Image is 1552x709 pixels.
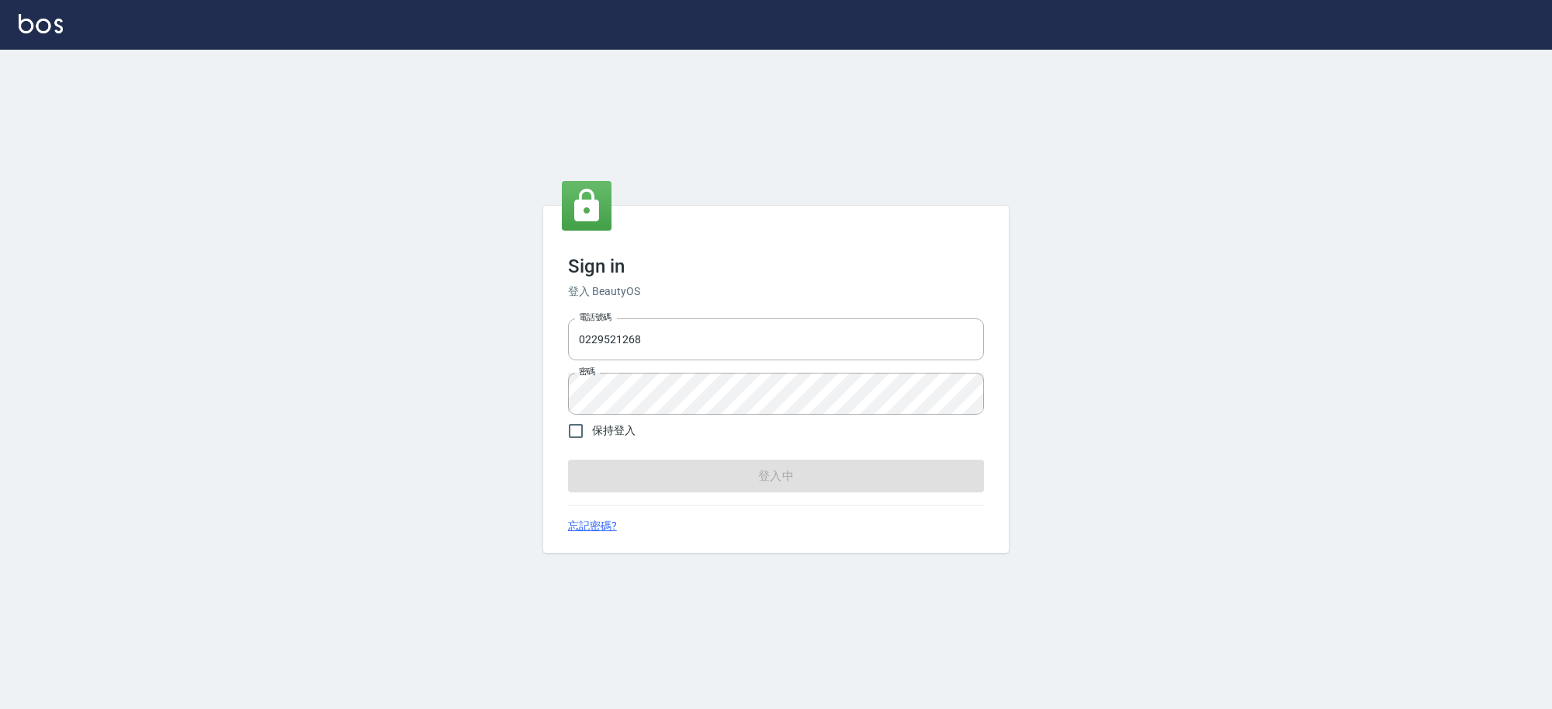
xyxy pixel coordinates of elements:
label: 電話號碼 [579,311,611,323]
h6: 登入 BeautyOS [568,283,984,300]
img: Logo [19,14,63,33]
label: 密碼 [579,366,595,377]
span: 保持登入 [592,422,636,439]
h3: Sign in [568,255,984,277]
a: 忘記密碼? [568,518,617,534]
